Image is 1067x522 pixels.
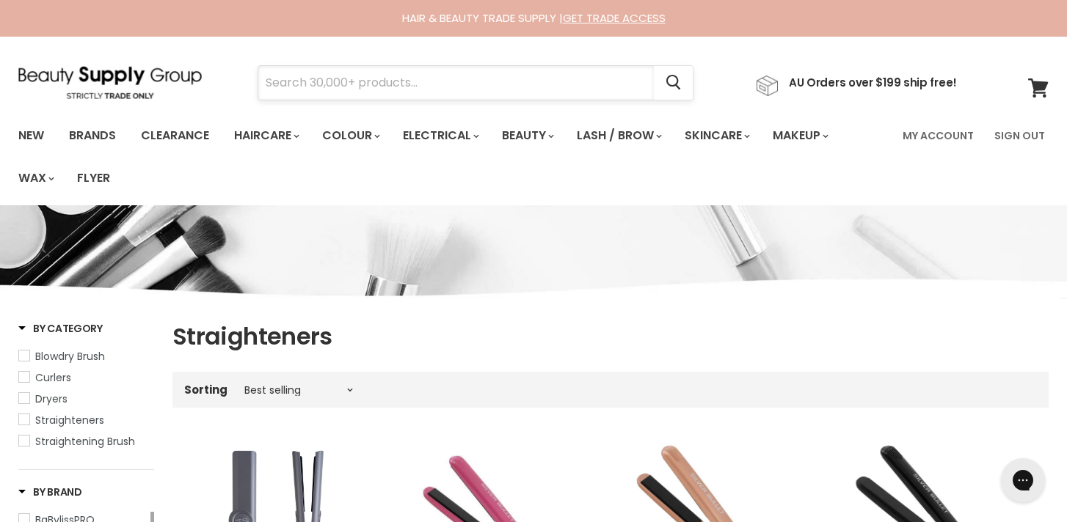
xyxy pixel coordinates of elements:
form: Product [258,65,693,100]
a: Wax [7,163,63,194]
a: Flyer [66,163,121,194]
ul: Main menu [7,114,894,199]
a: Electrical [392,120,488,151]
a: My Account [894,120,983,151]
a: Brands [58,120,127,151]
a: GET TRADE ACCESS [563,10,666,26]
iframe: Gorgias live chat messenger [994,453,1052,507]
a: Skincare [674,120,759,151]
a: Makeup [762,120,837,151]
a: New [7,120,55,151]
a: Colour [311,120,389,151]
a: Clearance [130,120,220,151]
a: Beauty [491,120,563,151]
input: Search [258,66,654,100]
a: Lash / Brow [566,120,671,151]
a: Haircare [223,120,308,151]
button: Search [654,66,693,100]
a: Sign Out [986,120,1054,151]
